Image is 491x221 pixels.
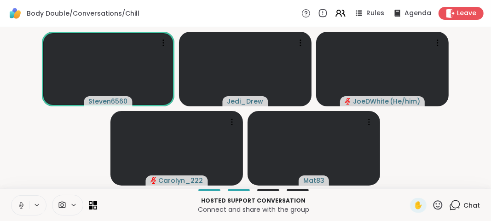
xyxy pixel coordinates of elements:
span: audio-muted [345,98,351,105]
span: audio-muted [150,177,157,184]
img: ShareWell Logomark [7,6,23,21]
span: ✋ [414,200,423,211]
span: Chat [463,201,480,210]
span: Body Double/Conversations/Chill [27,9,139,18]
p: Connect and share with the group [103,205,404,214]
span: Steven6560 [89,97,128,106]
p: Hosted support conversation [103,197,404,205]
span: Jedi_Drew [227,97,264,106]
span: Carolyn_222 [159,176,203,185]
span: Rules [366,9,384,18]
span: Agenda [404,9,431,18]
span: JoeDWhite [353,97,389,106]
span: Leave [457,9,476,18]
span: Mat83 [303,176,324,185]
span: ( He/him ) [390,97,420,106]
